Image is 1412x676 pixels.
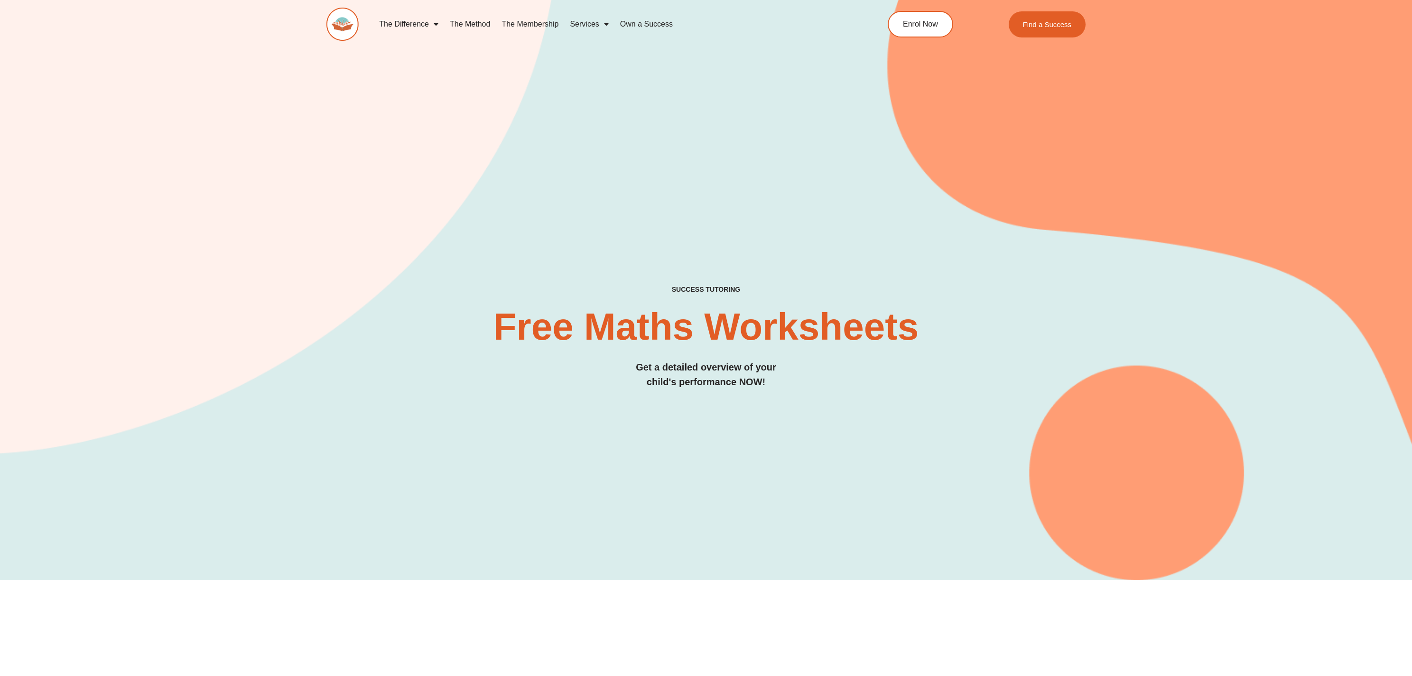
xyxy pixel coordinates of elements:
[614,13,678,35] a: Own a Success
[326,308,1086,346] h2: Free Maths Worksheets​
[888,11,953,37] a: Enrol Now
[564,13,614,35] a: Services
[326,360,1086,389] h3: Get a detailed overview of your child's performance NOW!
[1008,11,1086,37] a: Find a Success
[373,13,844,35] nav: Menu
[326,286,1086,294] h4: SUCCESS TUTORING​
[496,13,564,35] a: The Membership
[903,20,938,28] span: Enrol Now
[1022,21,1071,28] span: Find a Success
[373,13,444,35] a: The Difference
[444,13,496,35] a: The Method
